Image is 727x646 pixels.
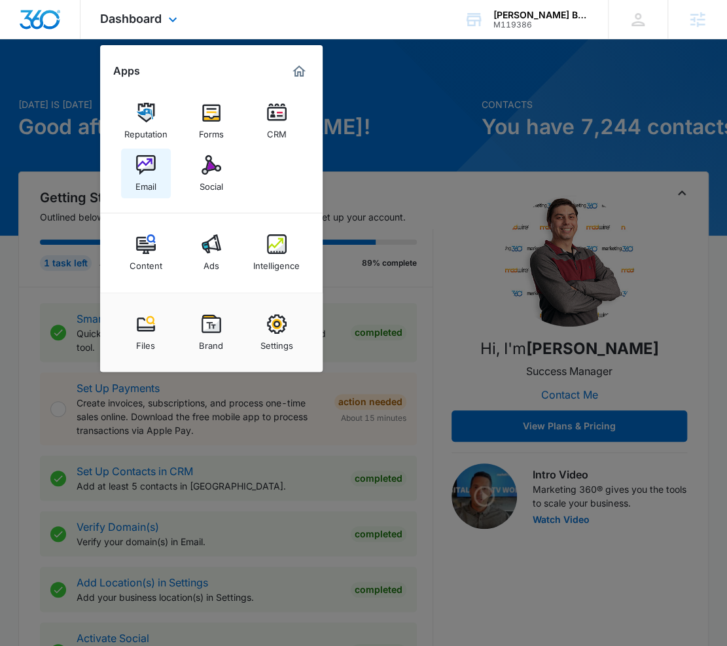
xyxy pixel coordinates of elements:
[199,122,224,139] div: Forms
[493,20,589,29] div: account id
[252,308,302,357] a: Settings
[199,334,223,351] div: Brand
[121,228,171,278] a: Content
[289,61,310,82] a: Marketing 360® Dashboard
[493,10,589,20] div: account name
[186,149,236,198] a: Social
[121,149,171,198] a: Email
[267,122,287,139] div: CRM
[252,96,302,146] a: CRM
[121,96,171,146] a: Reputation
[253,254,300,271] div: Intelligence
[130,254,162,271] div: Content
[186,308,236,357] a: Brand
[121,308,171,357] a: Files
[100,12,162,26] span: Dashboard
[252,228,302,278] a: Intelligence
[204,254,219,271] div: Ads
[124,122,168,139] div: Reputation
[260,334,293,351] div: Settings
[113,65,140,77] h2: Apps
[186,96,236,146] a: Forms
[186,228,236,278] a: Ads
[135,175,156,192] div: Email
[136,334,155,351] div: Files
[200,175,223,192] div: Social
